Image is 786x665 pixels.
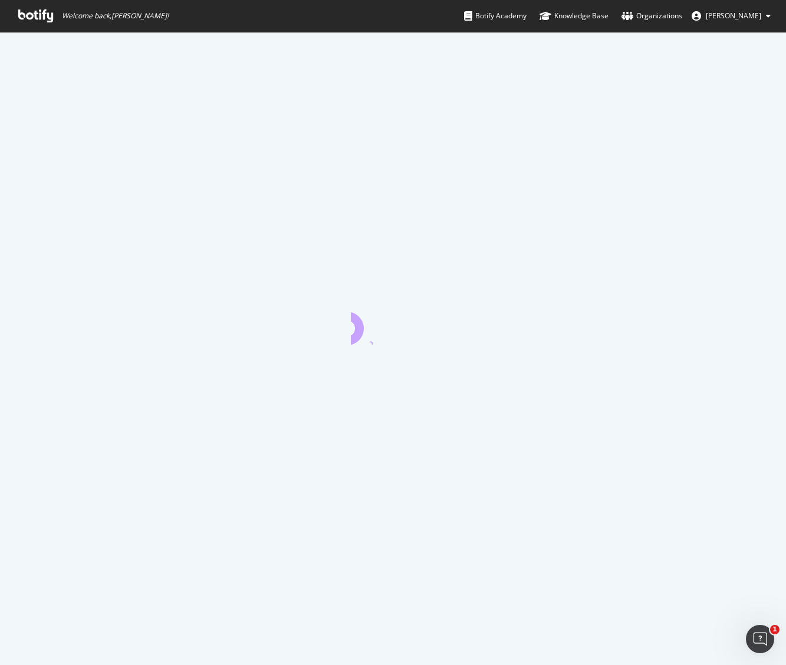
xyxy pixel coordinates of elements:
[706,11,761,21] span: Kavit Vichhivora
[540,10,609,22] div: Knowledge Base
[621,10,682,22] div: Organizations
[62,11,169,21] span: Welcome back, [PERSON_NAME] !
[682,6,780,25] button: [PERSON_NAME]
[746,625,774,653] iframe: Intercom live chat
[464,10,527,22] div: Botify Academy
[770,625,780,634] span: 1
